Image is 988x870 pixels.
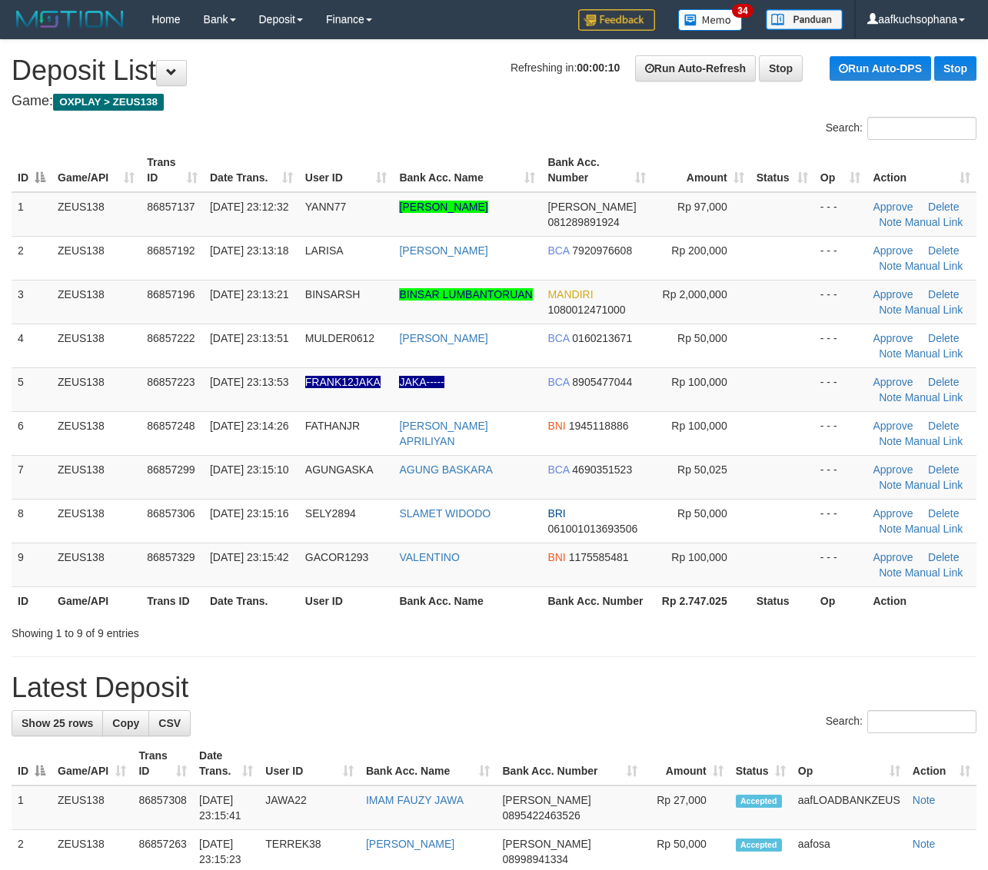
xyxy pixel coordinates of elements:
a: Run Auto-DPS [830,56,931,81]
a: Delete [928,376,959,388]
span: SELY2894 [305,507,356,520]
a: JAKA----- [399,376,444,388]
a: CSV [148,710,191,736]
td: JAWA22 [259,785,360,830]
a: Manual Link [905,347,963,360]
td: ZEUS138 [52,236,141,280]
span: Rp 200,000 [671,244,727,257]
span: Copy 4690351523 to clipboard [572,463,632,476]
span: GACOR1293 [305,551,368,563]
span: 86857306 [147,507,195,520]
td: 4 [12,324,52,367]
span: Rp 2,000,000 [663,288,727,301]
th: Op [814,586,867,615]
span: AGUNGASKA [305,463,374,476]
span: BNI [547,551,565,563]
th: Action: activate to sort column ascending [867,148,976,192]
span: [DATE] 23:13:53 [210,376,288,388]
span: MULDER0612 [305,332,374,344]
td: 2 [12,236,52,280]
th: Bank Acc. Number: activate to sort column ascending [496,742,644,785]
th: User ID: activate to sort column ascending [259,742,360,785]
a: [PERSON_NAME] APRILIYAN [399,420,487,447]
span: YANN77 [305,201,346,213]
th: Game/API: activate to sort column ascending [52,742,132,785]
a: Delete [928,201,959,213]
td: - - - [814,499,867,543]
th: ID: activate to sort column descending [12,742,52,785]
td: ZEUS138 [52,785,132,830]
td: aafLOADBANKZEUS [792,785,906,830]
span: Copy 08998941334 to clipboard [502,853,568,865]
td: 7 [12,455,52,499]
a: Manual Link [905,304,963,316]
span: Copy 7920976608 to clipboard [572,244,632,257]
span: BCA [547,376,569,388]
a: Approve [873,244,913,257]
td: [DATE] 23:15:41 [193,785,259,830]
th: ID: activate to sort column descending [12,148,52,192]
span: Copy 1080012471000 to clipboard [547,304,625,316]
span: 86857248 [147,420,195,432]
td: ZEUS138 [52,280,141,324]
td: ZEUS138 [52,367,141,411]
a: Manual Link [905,216,963,228]
img: MOTION_logo.png [12,8,128,31]
img: Feedback.jpg [578,9,655,31]
th: Date Trans. [204,586,299,615]
a: Delete [928,551,959,563]
td: - - - [814,367,867,411]
h1: Deposit List [12,55,976,86]
a: VALENTINO [399,551,459,563]
h4: Game: [12,94,976,109]
a: AGUNG BASKARA [399,463,492,476]
label: Search: [826,117,976,140]
td: - - - [814,455,867,499]
td: - - - [814,236,867,280]
span: [PERSON_NAME] [502,838,590,850]
td: 9 [12,543,52,586]
td: - - - [814,543,867,586]
td: 5 [12,367,52,411]
th: Action [867,586,976,615]
a: Approve [873,551,913,563]
span: OXPLAY > ZEUS138 [53,94,164,111]
th: Trans ID: activate to sort column ascending [141,148,204,192]
a: BINSAR LUMBANTORUAN [399,288,532,301]
td: ZEUS138 [52,192,141,237]
a: Note [879,347,902,360]
span: BINSARSH [305,288,361,301]
span: 86857299 [147,463,195,476]
td: ZEUS138 [52,411,141,455]
a: [PERSON_NAME] [399,244,487,257]
th: Action: activate to sort column ascending [906,742,976,785]
a: Approve [873,376,913,388]
h1: Latest Deposit [12,672,976,703]
span: Show 25 rows [22,717,93,729]
a: Approve [873,420,913,432]
a: Note [879,216,902,228]
img: panduan.png [766,9,843,30]
a: Approve [873,332,913,344]
a: Approve [873,288,913,301]
a: Note [913,838,936,850]
span: CSV [158,717,181,729]
span: FATHANJR [305,420,360,432]
a: Delete [928,507,959,520]
span: [DATE] 23:13:18 [210,244,288,257]
a: Delete [928,463,959,476]
span: [DATE] 23:14:26 [210,420,288,432]
span: Accepted [736,838,782,852]
span: LARISA [305,244,344,257]
a: Manual Link [905,391,963,403]
a: Approve [873,463,913,476]
th: Rp 2.747.025 [652,586,750,615]
span: BCA [547,332,569,344]
th: Game/API: activate to sort column ascending [52,148,141,192]
span: Copy 0160213671 to clipboard [572,332,632,344]
label: Search: [826,710,976,733]
span: 86857222 [147,332,195,344]
strong: 00:00:10 [577,61,620,74]
span: Copy 081289891924 to clipboard [547,216,619,228]
span: 86857192 [147,244,195,257]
